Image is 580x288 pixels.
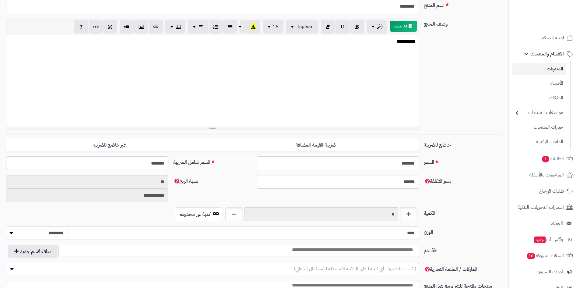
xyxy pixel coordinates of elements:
[512,265,576,279] a: أدوات التسويق
[263,20,283,34] button: 16
[512,63,566,75] a: المنتجات
[512,106,566,119] a: مواصفات المنتجات
[286,20,318,34] button: Tajawal
[512,121,566,134] a: خيارات المنتجات
[534,236,546,243] span: جديد
[551,219,563,228] span: العملاء
[539,187,564,195] span: طلبات الإرجاع
[512,91,566,105] a: الماركات
[518,203,564,212] span: إشعارات التحويلات البنكية
[512,232,576,247] a: وآتس آبجديد
[173,178,198,185] span: نسبة الربح
[294,265,416,272] span: (اكتب بداية حرف أي كلمة لتظهر القائمة المنسدلة للاستكمال التلقائي)
[541,155,564,163] span: الطلبات
[541,34,564,42] span: لوحة التحكم
[512,77,566,90] a: الأقسام
[512,168,576,182] a: المراجعات والأسئلة
[272,23,279,30] span: 16
[542,155,550,163] span: 1
[297,23,314,30] span: Tajawal
[526,252,536,260] span: 10
[512,30,576,45] a: لوحة التحكم
[213,139,419,151] label: ضريبة القيمة المضافة
[8,245,58,258] button: اضافة قسم جديد
[512,135,566,148] a: الملفات الرقمية
[421,207,505,217] label: الكمية
[424,266,477,273] span: الماركات / العلامة التجارية
[536,268,563,276] span: أدوات التسويق
[512,200,576,215] a: إشعارات التحويلات البنكية
[530,50,564,58] span: الأقسام والمنتجات
[512,248,576,263] a: السلات المتروكة10
[529,171,564,179] span: المراجعات والأسئلة
[534,235,563,244] span: وآتس آب
[421,245,505,254] label: الأقسام
[512,184,576,198] a: طلبات الإرجاع
[424,178,451,185] span: سعر التكلفة
[512,151,576,166] a: الطلبات1
[171,156,254,166] label: السعر شامل الضريبة
[526,251,564,260] span: السلات المتروكة
[421,226,505,236] label: الوزن
[539,5,574,17] img: logo-2.png
[421,18,505,28] label: وصف المنتج
[6,139,213,151] label: غير خاضع للضريبه
[421,156,505,166] label: السعر
[390,21,417,32] button: 📝 AI وصف
[512,216,576,231] a: العملاء
[421,139,505,149] label: خاضع للضريبة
